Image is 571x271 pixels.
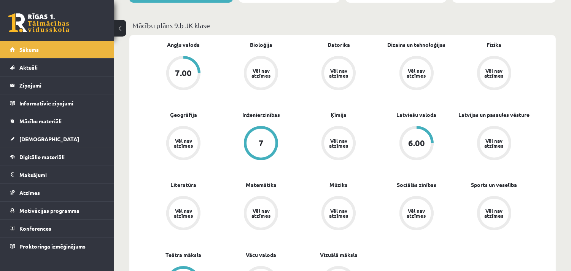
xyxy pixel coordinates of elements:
div: Vēl nav atzīmes [328,138,349,148]
legend: Maksājumi [19,166,105,183]
a: Bioloģija [250,41,272,49]
div: 7 [259,139,264,147]
a: 7 [222,126,300,162]
a: Vizuālā māksla [320,251,358,259]
a: Aktuāli [10,59,105,76]
a: Vēl nav atzīmes [300,56,377,92]
a: Vēl nav atzīmes [222,56,300,92]
a: Latvijas un pasaules vēsture [458,111,530,119]
div: 7.00 [175,69,192,77]
div: Vēl nav atzīmes [484,208,505,218]
a: Sociālās zinības [397,181,436,189]
div: Vēl nav atzīmes [250,208,272,218]
a: [DEMOGRAPHIC_DATA] [10,130,105,148]
legend: Informatīvie ziņojumi [19,94,105,112]
span: Digitālie materiāli [19,153,65,160]
a: Fizika [487,41,501,49]
span: Mācību materiāli [19,118,62,124]
a: Mūzika [329,181,348,189]
a: Informatīvie ziņojumi [10,94,105,112]
a: Vēl nav atzīmes [222,196,300,232]
a: Datorika [328,41,350,49]
a: Literatūra [170,181,196,189]
span: Aktuāli [19,64,38,71]
a: Vēl nav atzīmes [455,126,533,162]
a: Atzīmes [10,184,105,201]
span: Sākums [19,46,39,53]
a: Motivācijas programma [10,202,105,219]
a: Ziņojumi [10,77,105,94]
div: Vēl nav atzīmes [328,208,349,218]
div: Vēl nav atzīmes [173,208,194,218]
a: Vēl nav atzīmes [455,56,533,92]
a: Dizains un tehnoloģijas [387,41,445,49]
a: Vēl nav atzīmes [455,196,533,232]
a: Vācu valoda [246,251,276,259]
a: Sports un veselība [471,181,517,189]
a: Sākums [10,41,105,58]
span: Motivācijas programma [19,207,80,214]
a: Latviešu valoda [396,111,436,119]
a: Inženierzinības [242,111,280,119]
div: Vēl nav atzīmes [328,68,349,78]
a: 6.00 [378,126,455,162]
a: Vēl nav atzīmes [378,56,455,92]
div: Vēl nav atzīmes [406,68,427,78]
a: Vēl nav atzīmes [300,126,377,162]
div: Vēl nav atzīmes [406,208,427,218]
a: Proktoringa izmēģinājums [10,238,105,255]
div: Vēl nav atzīmes [484,68,505,78]
a: Vēl nav atzīmes [378,196,455,232]
a: Matemātika [246,181,277,189]
div: Vēl nav atzīmes [250,68,272,78]
span: Atzīmes [19,189,40,196]
a: Ģeogrāfija [170,111,197,119]
a: Digitālie materiāli [10,148,105,166]
legend: Ziņojumi [19,77,105,94]
div: 6.00 [408,139,425,147]
a: Vēl nav atzīmes [145,196,222,232]
a: Teātra māksla [165,251,201,259]
span: [DEMOGRAPHIC_DATA] [19,135,79,142]
div: Vēl nav atzīmes [173,138,194,148]
div: Vēl nav atzīmes [484,138,505,148]
a: Mācību materiāli [10,112,105,130]
a: Konferences [10,220,105,237]
a: Rīgas 1. Tālmācības vidusskola [8,13,69,32]
a: Maksājumi [10,166,105,183]
p: Mācību plāns 9.b JK klase [132,20,553,30]
a: Vēl nav atzīmes [300,196,377,232]
span: Proktoringa izmēģinājums [19,243,86,250]
span: Konferences [19,225,51,232]
a: Ķīmija [331,111,347,119]
a: 7.00 [145,56,222,92]
a: Angļu valoda [167,41,200,49]
a: Vēl nav atzīmes [145,126,222,162]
